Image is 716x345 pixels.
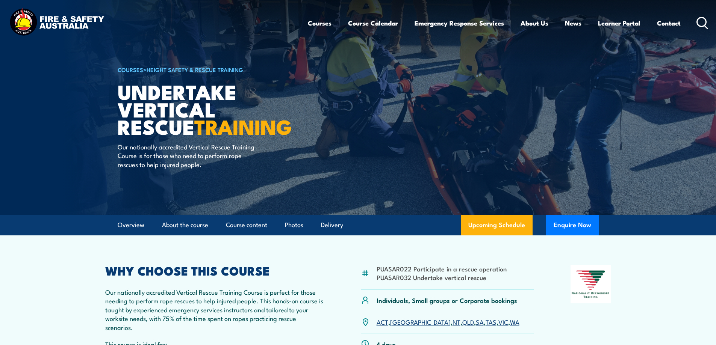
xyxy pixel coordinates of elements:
a: News [565,13,581,33]
a: Photos [285,215,303,235]
li: PUASAR032 Undertake vertical rescue [377,273,507,282]
p: Our nationally accredited Vertical Rescue Training Course is for those who need to perform rope r... [118,142,255,169]
a: SA [476,317,484,326]
button: Enquire Now [546,215,599,235]
a: Contact [657,13,681,33]
a: Courses [308,13,332,33]
a: About the course [162,215,208,235]
h2: WHY CHOOSE THIS COURSE [105,265,325,276]
a: Height Safety & Rescue Training [147,65,243,74]
a: Delivery [321,215,343,235]
a: NT [453,317,460,326]
a: About Us [521,13,548,33]
a: Overview [118,215,144,235]
a: [GEOGRAPHIC_DATA] [390,317,451,326]
a: WA [510,317,519,326]
h1: Undertake Vertical Rescue [118,83,303,135]
p: , , , , , , , [377,318,519,326]
a: Emergency Response Services [415,13,504,33]
a: QLD [462,317,474,326]
a: Learner Portal [598,13,640,33]
a: COURSES [118,65,143,74]
img: Nationally Recognised Training logo. [571,265,611,303]
strong: TRAINING [194,110,292,142]
p: Individuals, Small groups or Corporate bookings [377,296,517,304]
h6: > [118,65,303,74]
li: PUASAR022 Participate in a rescue operation [377,264,507,273]
a: Course Calendar [348,13,398,33]
a: TAS [486,317,497,326]
p: Our nationally accredited Vertical Rescue Training Course is perfect for those needing to perform... [105,288,325,331]
a: ACT [377,317,388,326]
a: Upcoming Schedule [461,215,533,235]
a: Course content [226,215,267,235]
a: VIC [498,317,508,326]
